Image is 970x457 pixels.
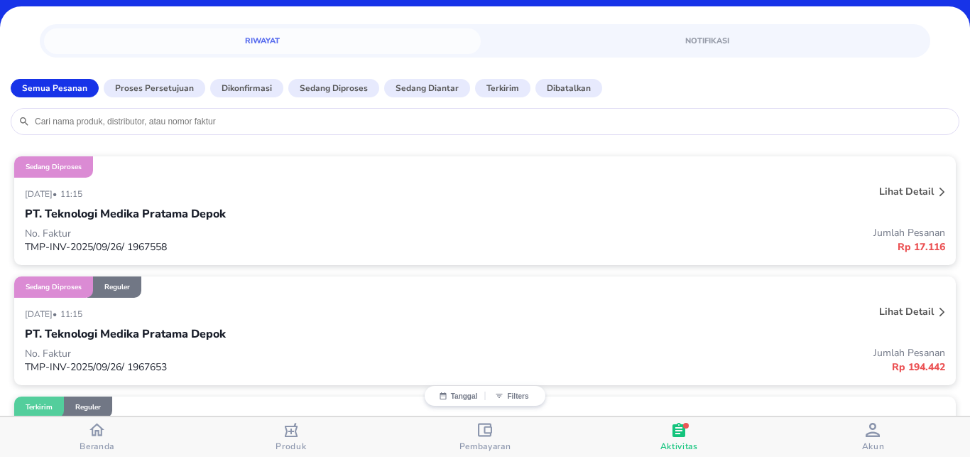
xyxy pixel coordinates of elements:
[498,34,917,48] span: Notifikasi
[60,308,86,320] p: 11:15
[25,227,485,240] p: No. Faktur
[210,79,283,97] button: Dikonfirmasi
[485,346,945,360] p: Jumlah Pesanan
[396,82,459,95] p: Sedang diantar
[44,28,481,54] a: Riwayat
[25,326,226,343] p: PT. Teknologi Medika Pratama Depok
[26,402,53,412] p: Terkirim
[388,417,582,457] button: Pembayaran
[288,79,379,97] button: Sedang diproses
[25,347,485,360] p: No. Faktur
[11,79,99,97] button: Semua Pesanan
[485,392,538,400] button: Filters
[80,441,114,452] span: Beranda
[53,34,472,48] span: Riwayat
[489,28,926,54] a: Notifikasi
[25,360,485,374] p: TMP-INV-2025/09/26/ 1967653
[862,441,885,452] span: Akun
[879,185,934,198] p: Lihat detail
[25,308,60,320] p: [DATE] •
[194,417,388,457] button: Produk
[535,79,602,97] button: Dibatalkan
[486,82,519,95] p: Terkirim
[25,205,226,222] p: PT. Teknologi Medika Pratama Depok
[222,82,272,95] p: Dikonfirmasi
[25,188,60,200] p: [DATE] •
[582,417,776,457] button: Aktivitas
[40,24,930,54] div: simple tabs
[22,82,87,95] p: Semua Pesanan
[60,188,86,200] p: 11:15
[547,82,591,95] p: Dibatalkan
[104,282,130,292] p: Reguler
[384,79,470,97] button: Sedang diantar
[660,441,698,452] span: Aktivitas
[459,441,511,452] span: Pembayaran
[115,82,194,95] p: Proses Persetujuan
[104,79,205,97] button: Proses Persetujuan
[485,240,945,254] p: Rp 17.116
[879,305,934,318] p: Lihat detail
[485,226,945,240] p: Jumlah Pesanan
[300,82,368,95] p: Sedang diproses
[26,282,82,292] p: Sedang diproses
[75,402,101,412] p: Reguler
[432,392,485,400] button: Tanggal
[276,441,306,452] span: Produk
[26,162,82,172] p: Sedang diproses
[33,116,952,127] input: Cari nama produk, distributor, atau nomor faktur
[25,240,485,254] p: TMP-INV-2025/09/26/ 1967558
[485,360,945,375] p: Rp 194.442
[776,417,970,457] button: Akun
[475,79,530,97] button: Terkirim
